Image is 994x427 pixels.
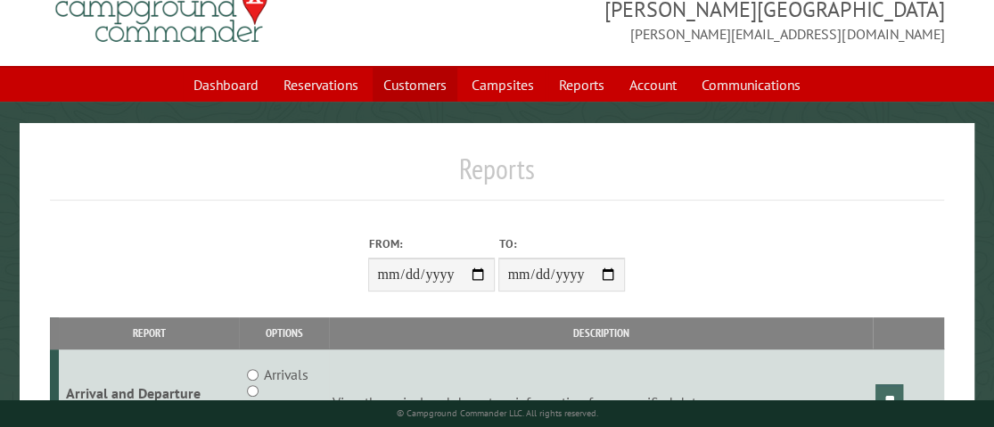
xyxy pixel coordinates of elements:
small: © Campground Commander LLC. All rights reserved. [396,407,597,419]
th: Report [59,317,240,349]
div: Keywords by Traffic [197,105,300,117]
a: Reports [548,68,615,102]
h1: Reports [50,152,945,201]
label: To: [498,235,625,252]
div: Domain Overview [68,105,160,117]
a: Campsites [461,68,545,102]
label: Departures [242,397,308,418]
div: v 4.0.25 [50,29,87,43]
label: Arrivals [263,364,308,385]
img: tab_domain_overview_orange.svg [48,103,62,118]
a: Account [619,68,687,102]
th: Options [239,317,329,349]
img: logo_orange.svg [29,29,43,43]
a: Customers [373,68,457,102]
img: website_grey.svg [29,46,43,61]
a: Reservations [273,68,369,102]
th: Description [329,317,873,349]
a: Communications [691,68,811,102]
label: From: [368,235,495,252]
a: Dashboard [183,68,269,102]
div: Domain: [DOMAIN_NAME] [46,46,196,61]
img: tab_keywords_by_traffic_grey.svg [177,103,192,118]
